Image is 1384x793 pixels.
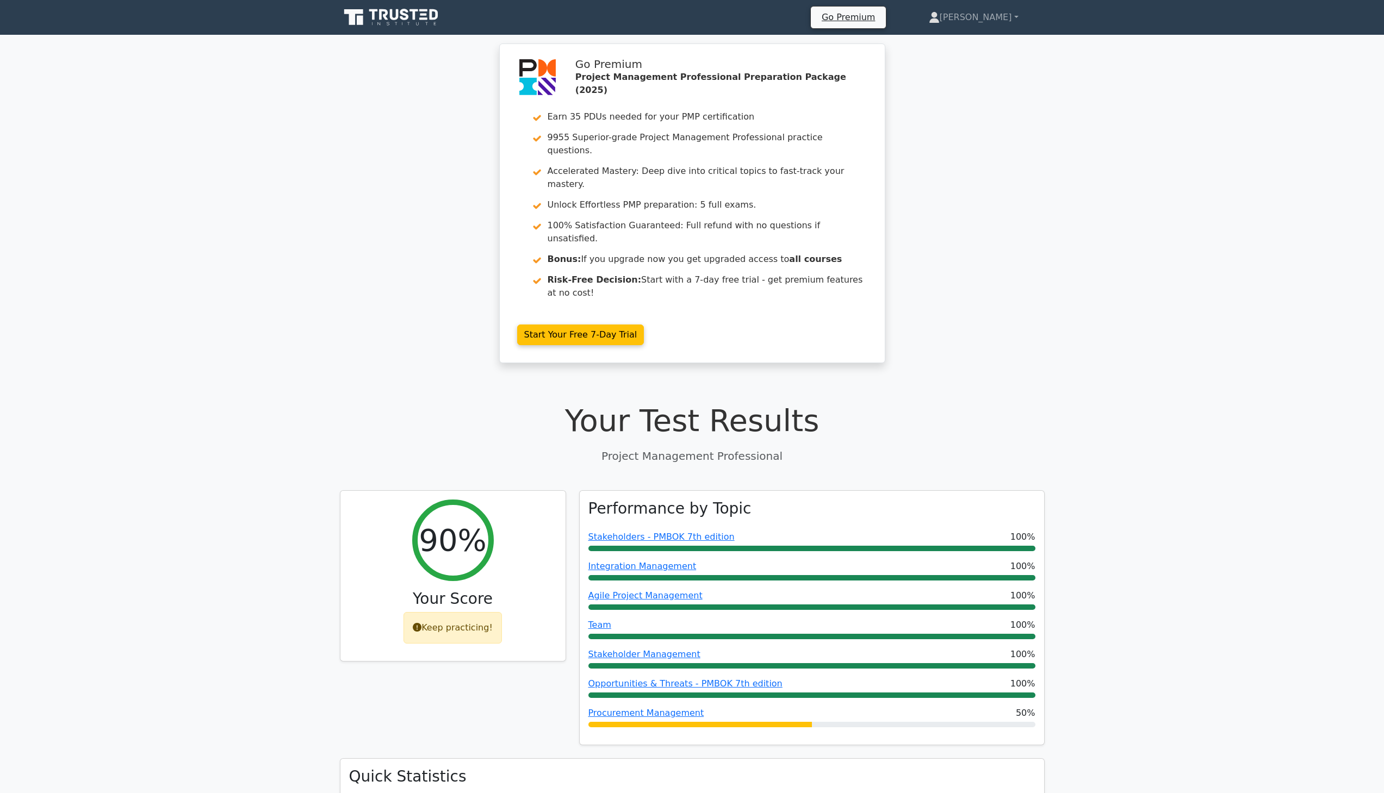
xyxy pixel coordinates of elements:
[1010,677,1035,690] span: 100%
[588,561,697,571] a: Integration Management
[588,590,703,601] a: Agile Project Management
[340,448,1045,464] p: Project Management Professional
[1016,707,1035,720] span: 50%
[588,532,735,542] a: Stakeholders - PMBOK 7th edition
[588,620,611,630] a: Team
[349,767,1035,786] h3: Quick Statistics
[588,678,783,689] a: Opportunities & Threats - PMBOK 7th edition
[1010,619,1035,632] span: 100%
[1010,560,1035,573] span: 100%
[340,402,1045,439] h1: Your Test Results
[1010,648,1035,661] span: 100%
[1010,589,1035,602] span: 100%
[588,708,704,718] a: Procurement Management
[588,649,700,659] a: Stakeholder Management
[903,7,1045,28] a: [PERSON_NAME]
[517,324,644,345] a: Start Your Free 7-Day Trial
[815,10,882,24] a: Go Premium
[419,522,486,558] h2: 90%
[404,612,502,644] div: Keep practicing!
[588,499,752,518] h3: Performance by Topic
[349,590,557,608] h3: Your Score
[1010,530,1035,544] span: 100%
